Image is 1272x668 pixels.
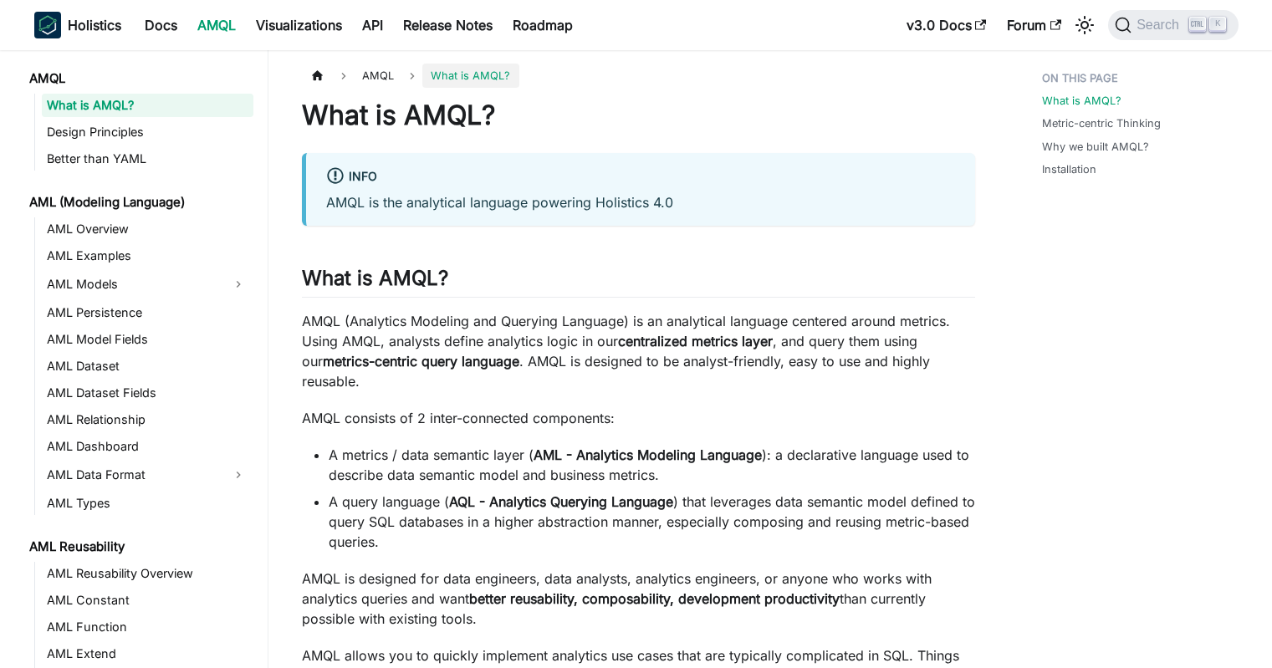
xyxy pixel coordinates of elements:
[1042,93,1121,109] a: What is AMQL?
[42,615,253,639] a: AML Function
[42,354,253,378] a: AML Dataset
[354,64,402,88] span: AMQL
[449,493,673,510] strong: AQL - Analytics Querying Language
[302,311,975,391] p: AMQL (Analytics Modeling and Querying Language) is an analytical language centered around metrics...
[469,590,840,607] strong: better reusability, composability, development productivity
[42,381,253,405] a: AML Dataset Fields
[24,67,253,90] a: AMQL
[618,333,773,349] strong: centralized metrics layer
[24,191,253,214] a: AML (Modeling Language)
[1042,115,1161,131] a: Metric-centric Thinking
[1071,12,1098,38] button: Switch between dark and light mode (currently light mode)
[422,64,519,88] span: What is AMQL?
[1209,17,1226,32] kbd: K
[42,94,253,117] a: What is AMQL?
[352,12,393,38] a: API
[1042,161,1096,177] a: Installation
[302,266,975,298] h2: What is AMQL?
[42,408,253,431] a: AML Relationship
[302,408,975,428] p: AMQL consists of 2 inter-connected components:
[187,12,246,38] a: AMQL
[302,569,975,629] p: AMQL is designed for data engineers, data analysts, analytics engineers, or anyone who works with...
[42,217,253,241] a: AML Overview
[42,589,253,612] a: AML Constant
[42,328,253,351] a: AML Model Fields
[42,271,223,298] a: AML Models
[393,12,503,38] a: Release Notes
[302,99,975,132] h1: What is AMQL?
[997,12,1071,38] a: Forum
[223,461,253,488] button: Expand sidebar category 'AML Data Format'
[1108,10,1238,40] button: Search (Ctrl+K)
[42,147,253,171] a: Better than YAML
[18,50,268,668] nav: Docs sidebar
[42,244,253,268] a: AML Examples
[42,492,253,515] a: AML Types
[302,64,975,88] nav: Breadcrumbs
[897,12,997,38] a: v3.0 Docs
[42,301,253,324] a: AML Persistence
[329,445,975,485] li: A metrics / data semantic layer ( ): a declarative language used to describe data semantic model ...
[323,353,519,370] strong: metrics-centric query language
[34,12,61,38] img: Holistics
[42,562,253,585] a: AML Reusability Overview
[1042,139,1149,155] a: Why we built AMQL?
[223,271,253,298] button: Expand sidebar category 'AML Models'
[135,12,187,38] a: Docs
[42,642,253,665] a: AML Extend
[42,461,223,488] a: AML Data Format
[329,492,975,552] li: A query language ( ) that leverages data semantic model defined to query SQL databases in a highe...
[68,15,121,35] b: Holistics
[42,120,253,144] a: Design Principles
[42,435,253,458] a: AML Dashboard
[326,192,955,212] p: AMQL is the analytical language powering Holistics 4.0
[24,535,253,558] a: AML Reusability
[326,166,955,188] div: info
[302,64,334,88] a: Home page
[503,12,583,38] a: Roadmap
[534,446,762,463] strong: AML - Analytics Modeling Language
[34,12,121,38] a: HolisticsHolistics
[246,12,352,38] a: Visualizations
[1132,18,1189,33] span: Search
